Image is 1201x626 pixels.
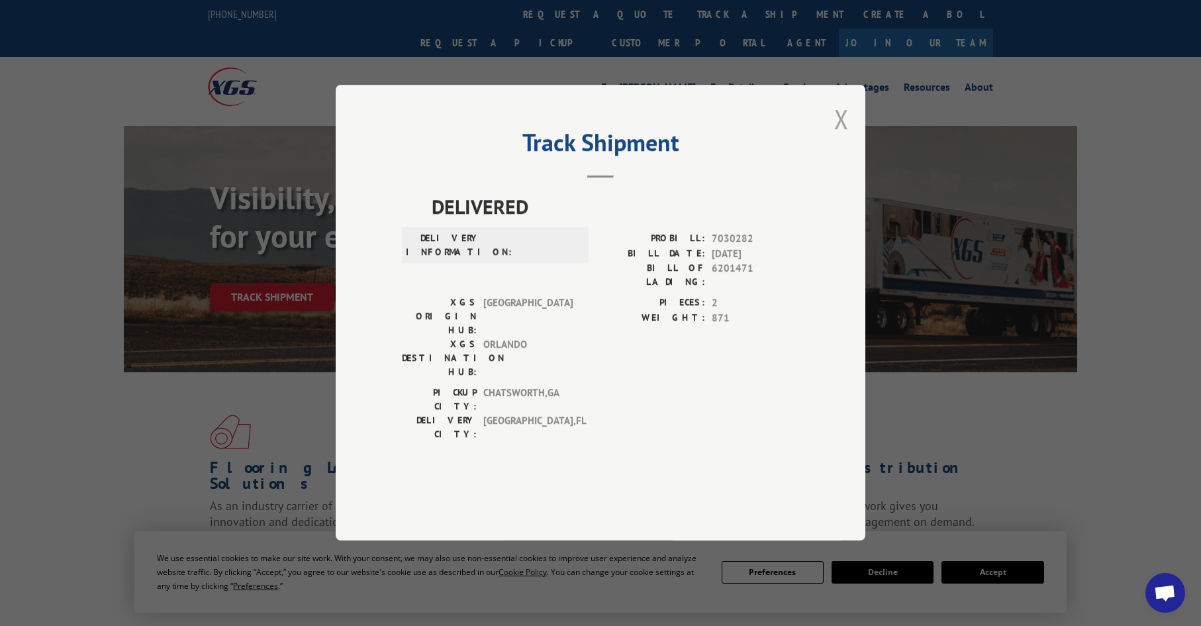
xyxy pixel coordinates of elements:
[712,246,799,262] span: [DATE]
[402,133,799,158] h2: Track Shipment
[483,414,573,442] span: [GEOGRAPHIC_DATA] , FL
[712,311,799,326] span: 871
[406,232,481,260] label: DELIVERY INFORMATION:
[402,296,477,338] label: XGS ORIGIN HUB:
[600,232,705,247] label: PROBILL:
[600,311,705,326] label: WEIGHT:
[483,296,573,338] span: [GEOGRAPHIC_DATA]
[712,232,799,247] span: 7030282
[483,338,573,380] span: ORLANDO
[1145,573,1185,613] div: Open chat
[402,386,477,414] label: PICKUP CITY:
[834,101,849,136] button: Close modal
[432,192,799,222] span: DELIVERED
[402,338,477,380] label: XGS DESTINATION HUB:
[600,262,705,289] label: BILL OF LADING:
[600,296,705,311] label: PIECES:
[600,246,705,262] label: BILL DATE:
[483,386,573,414] span: CHATSWORTH , GA
[712,262,799,289] span: 6201471
[402,414,477,442] label: DELIVERY CITY:
[712,296,799,311] span: 2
